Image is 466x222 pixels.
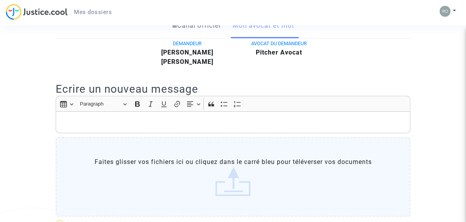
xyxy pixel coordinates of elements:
[440,6,450,17] img: fdeb48e8aa6e1abe06637c042e739be0
[56,111,410,133] div: Rich Text Editor, main
[56,82,410,96] h2: Ecrire un nouveau message
[232,13,294,39] a: Mon avocat et moi
[251,41,307,46] span: AVOCAT DU DEMANDEUR
[6,4,68,20] img: jc-logo.svg
[161,49,213,56] b: [PERSON_NAME]
[76,98,130,110] button: Paragraph
[172,13,220,39] a: Canal officiel
[161,58,213,65] b: [PERSON_NAME]
[173,41,202,46] span: DEMANDEUR
[80,99,120,109] span: Paragraph
[68,6,118,18] a: Mes dossiers
[256,49,302,56] b: Pitcher Avocat
[56,96,410,111] div: Editor toolbar
[74,9,112,16] span: Mes dossiers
